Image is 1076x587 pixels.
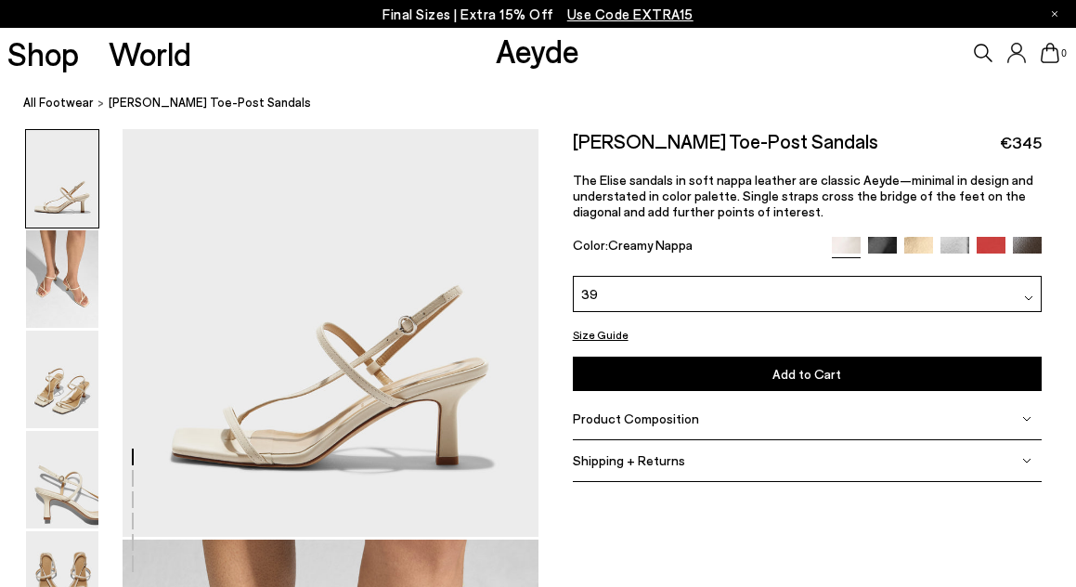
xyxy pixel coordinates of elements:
[573,323,629,346] button: Size Guide
[26,130,98,228] img: Elise Leather Toe-Post Sandals - Image 1
[26,431,98,528] img: Elise Leather Toe-Post Sandals - Image 4
[573,129,878,152] h2: [PERSON_NAME] Toe-Post Sandals
[573,172,1033,219] span: The Elise sandals in soft nappa leather are classic Aeyde—minimal in design and understated in co...
[7,37,79,70] a: Shop
[109,37,191,70] a: World
[567,6,694,22] span: Navigate to /collections/ss25-final-sizes
[1022,456,1031,465] img: svg%3E
[772,366,841,382] span: Add to Cart
[1022,414,1031,424] img: svg%3E
[573,237,817,258] div: Color:
[573,411,699,426] span: Product Composition
[26,230,98,328] img: Elise Leather Toe-Post Sandals - Image 2
[496,31,579,70] a: Aeyde
[581,285,598,305] span: 39
[109,93,311,112] span: [PERSON_NAME] Toe-Post Sandals
[23,78,1076,129] nav: breadcrumb
[1059,48,1069,59] span: 0
[1000,131,1042,154] span: €345
[1041,43,1059,63] a: 0
[608,237,693,253] span: Creamy Nappa
[573,452,685,468] span: Shipping + Returns
[26,331,98,428] img: Elise Leather Toe-Post Sandals - Image 3
[382,3,694,26] p: Final Sizes | Extra 15% Off
[573,357,1042,391] button: Add to Cart
[23,93,94,112] a: All Footwear
[1024,293,1033,303] img: svg%3E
